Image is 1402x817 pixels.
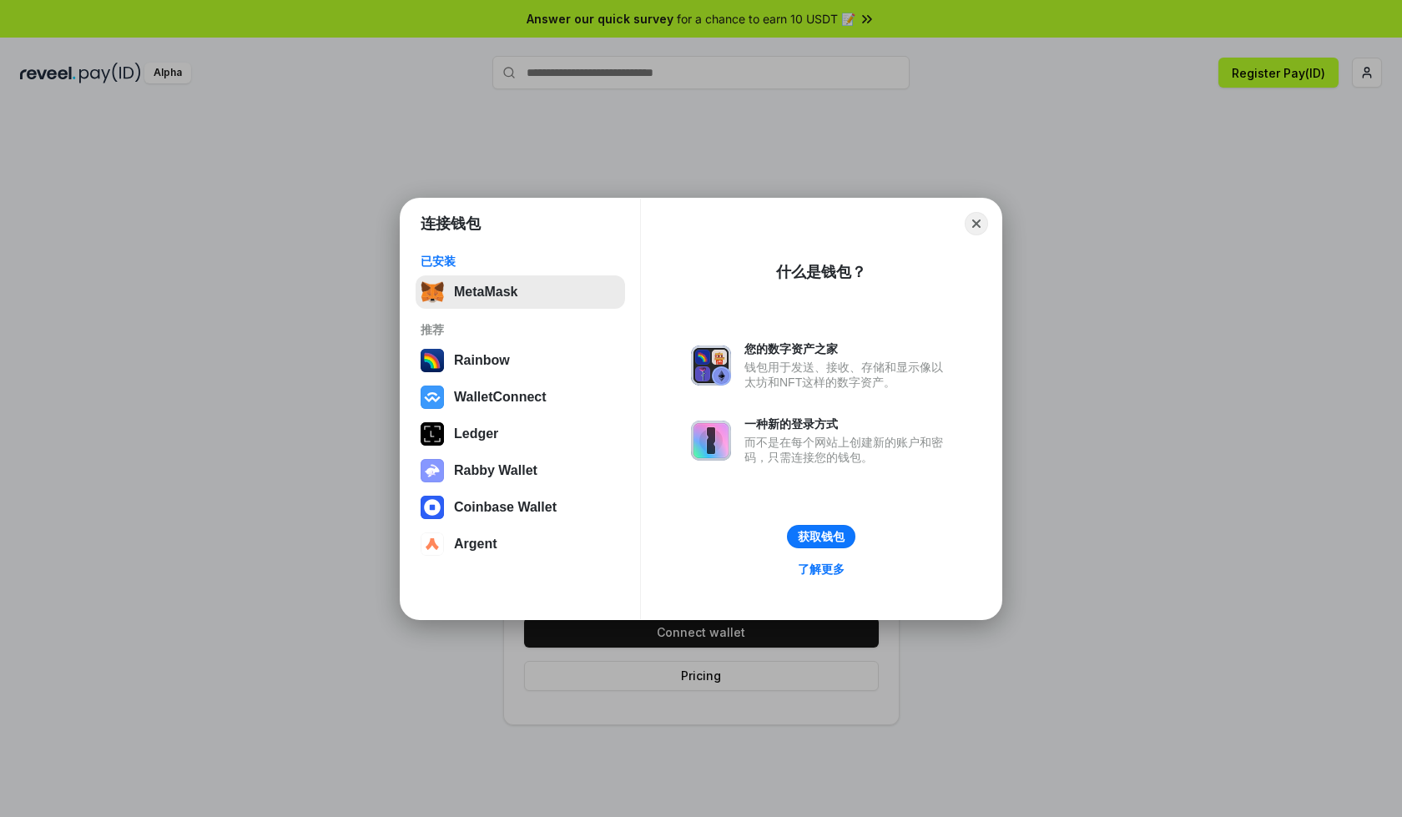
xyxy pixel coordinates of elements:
[416,454,625,487] button: Rabby Wallet
[421,386,444,409] img: svg+xml,%3Csvg%20width%3D%2228%22%20height%3D%2228%22%20viewBox%3D%220%200%2028%2028%22%20fill%3D...
[454,353,510,368] div: Rainbow
[454,537,497,552] div: Argent
[776,262,866,282] div: 什么是钱包？
[798,562,845,577] div: 了解更多
[691,421,731,461] img: svg+xml,%3Csvg%20xmlns%3D%22http%3A%2F%2Fwww.w3.org%2F2000%2Fsvg%22%20fill%3D%22none%22%20viewBox...
[744,416,951,431] div: 一种新的登录方式
[421,214,481,234] h1: 连接钱包
[744,341,951,356] div: 您的数字资产之家
[416,527,625,561] button: Argent
[454,285,517,300] div: MetaMask
[421,349,444,372] img: svg+xml,%3Csvg%20width%3D%22120%22%20height%3D%22120%22%20viewBox%3D%220%200%20120%20120%22%20fil...
[454,463,537,478] div: Rabby Wallet
[691,345,731,386] img: svg+xml,%3Csvg%20xmlns%3D%22http%3A%2F%2Fwww.w3.org%2F2000%2Fsvg%22%20fill%3D%22none%22%20viewBox...
[421,280,444,304] img: svg+xml,%3Csvg%20fill%3D%22none%22%20height%3D%2233%22%20viewBox%3D%220%200%2035%2033%22%20width%...
[788,558,855,580] a: 了解更多
[787,525,855,548] button: 获取钱包
[421,532,444,556] img: svg+xml,%3Csvg%20width%3D%2228%22%20height%3D%2228%22%20viewBox%3D%220%200%2028%2028%22%20fill%3D...
[744,435,951,465] div: 而不是在每个网站上创建新的账户和密码，只需连接您的钱包。
[416,381,625,414] button: WalletConnect
[416,491,625,524] button: Coinbase Wallet
[421,422,444,446] img: svg+xml,%3Csvg%20xmlns%3D%22http%3A%2F%2Fwww.w3.org%2F2000%2Fsvg%22%20width%3D%2228%22%20height%3...
[421,459,444,482] img: svg+xml,%3Csvg%20xmlns%3D%22http%3A%2F%2Fwww.w3.org%2F2000%2Fsvg%22%20fill%3D%22none%22%20viewBox...
[416,417,625,451] button: Ledger
[454,500,557,515] div: Coinbase Wallet
[454,390,547,405] div: WalletConnect
[416,344,625,377] button: Rainbow
[421,322,620,337] div: 推荐
[421,496,444,519] img: svg+xml,%3Csvg%20width%3D%2228%22%20height%3D%2228%22%20viewBox%3D%220%200%2028%2028%22%20fill%3D...
[421,254,620,269] div: 已安装
[416,275,625,309] button: MetaMask
[744,360,951,390] div: 钱包用于发送、接收、存储和显示像以太坊和NFT这样的数字资产。
[798,529,845,544] div: 获取钱包
[965,212,988,235] button: Close
[454,426,498,441] div: Ledger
